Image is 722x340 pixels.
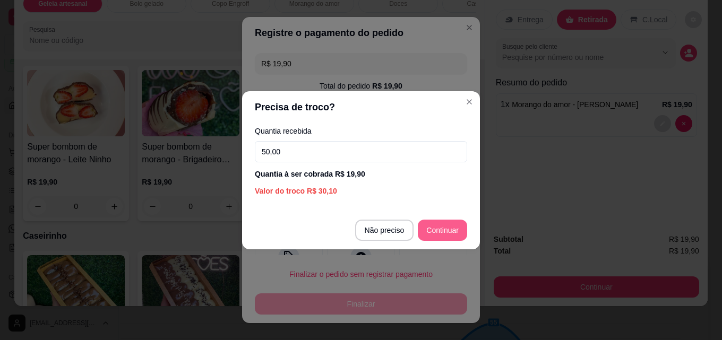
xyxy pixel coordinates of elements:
div: Quantia à ser cobrada R$ 19,90 [255,169,467,179]
label: Quantia recebida [255,127,467,135]
button: Close [461,93,478,110]
button: Continuar [418,220,467,241]
header: Precisa de troco? [242,91,480,123]
div: Valor do troco R$ 30,10 [255,186,467,196]
button: Não preciso [355,220,414,241]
